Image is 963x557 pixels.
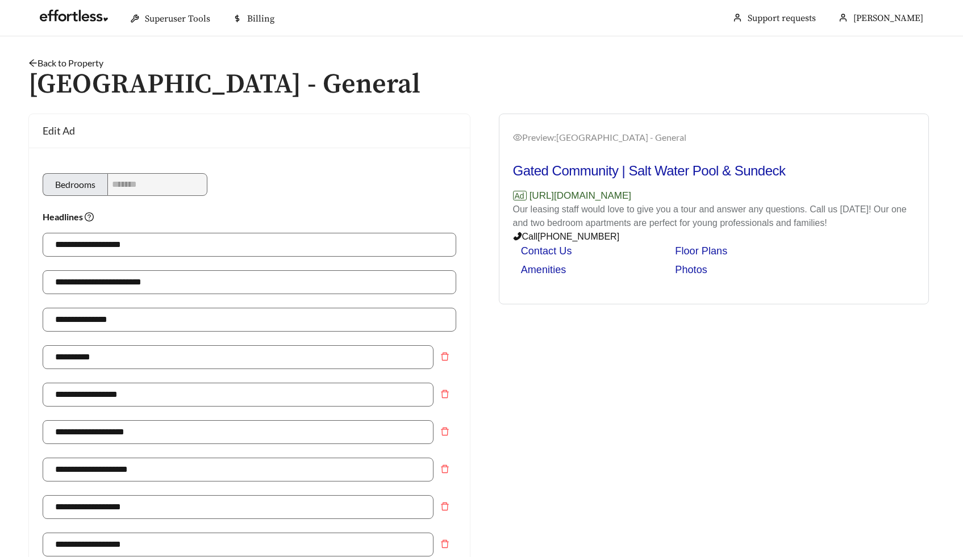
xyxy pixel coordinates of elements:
span: Ad [513,191,527,200]
span: question-circle [85,212,94,221]
a: arrow-leftBack to Property [28,57,103,68]
span: delete [434,502,456,511]
span: phone [513,232,522,241]
button: Remove field [433,420,456,443]
p: Our leasing staff would love to give you a tour and answer any questions. Call us [DATE]! Our one... [513,203,915,230]
button: Remove field [433,533,456,555]
h2: Gated Community | Salt Water Pool & Sundeck [513,162,915,179]
button: Remove field [433,345,456,368]
button: Remove field [433,458,456,480]
button: Remove field [433,383,456,405]
p: Call [PHONE_NUMBER] [513,230,915,244]
div: Bedrooms [43,173,107,196]
div: Edit Ad [43,114,456,148]
strong: Headlines [43,211,94,222]
span: [PERSON_NAME] [853,12,923,24]
a: Contact Us [521,245,572,257]
button: Remove field [433,495,456,518]
span: Superuser Tools [145,13,210,24]
span: delete [434,427,456,436]
a: Support requests [748,12,816,24]
div: Preview: [GEOGRAPHIC_DATA] - General [513,131,915,144]
span: arrow-left [28,58,37,68]
span: delete [434,539,456,548]
a: Photos [675,264,707,275]
span: Billing [247,13,274,24]
span: delete [434,464,456,474]
h1: [GEOGRAPHIC_DATA] - General [28,70,935,100]
span: delete [434,352,456,361]
a: Floor Plans [675,245,727,257]
span: delete [434,390,456,399]
span: eye [513,133,522,142]
a: Amenities [521,264,566,275]
p: [URL][DOMAIN_NAME] [513,189,915,203]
